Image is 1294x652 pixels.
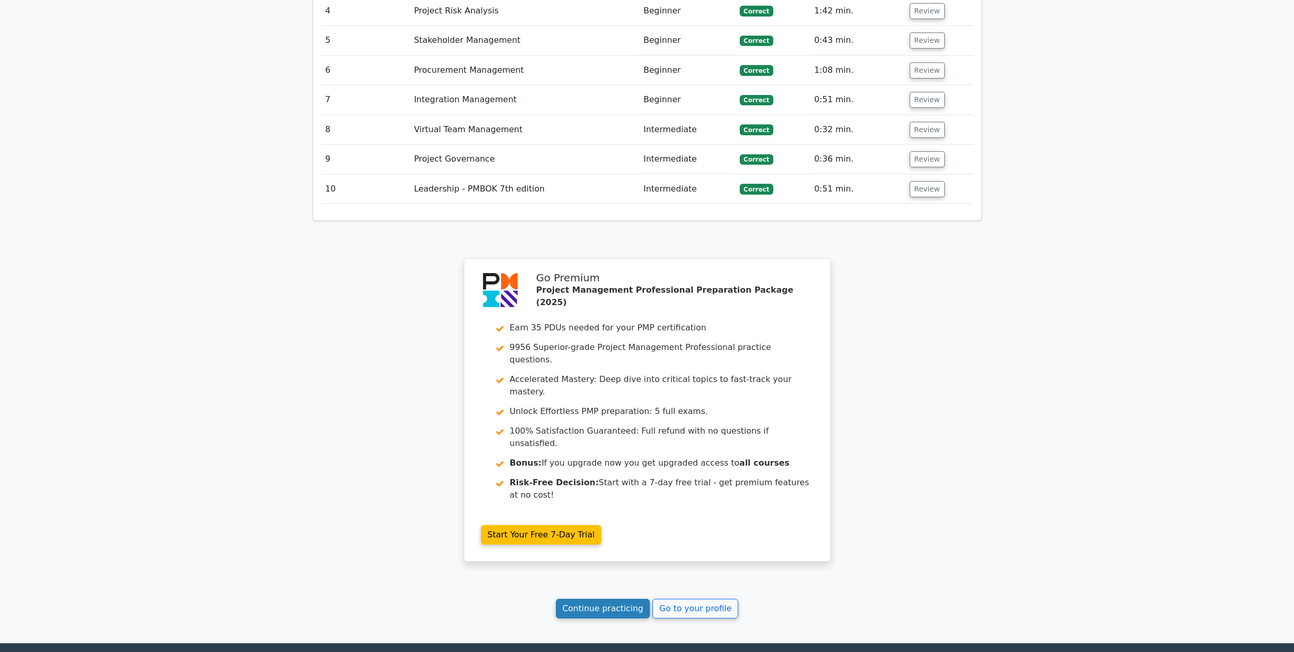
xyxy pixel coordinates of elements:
[410,26,639,55] td: Stakeholder Management
[740,184,773,194] span: Correct
[640,26,736,55] td: Beginner
[640,56,736,85] td: Beginner
[321,85,410,115] td: 7
[321,56,410,85] td: 6
[910,3,945,19] button: Review
[810,56,905,85] td: 1:08 min.
[640,145,736,174] td: Intermediate
[410,85,639,115] td: Integration Management
[321,115,410,145] td: 8
[321,174,410,204] td: 10
[740,124,773,135] span: Correct
[910,181,945,197] button: Review
[810,145,905,174] td: 0:36 min.
[410,174,639,204] td: Leadership - PMBOK 7th edition
[910,33,945,49] button: Review
[740,36,773,46] span: Correct
[910,151,945,167] button: Review
[810,174,905,204] td: 0:51 min.
[740,65,773,75] span: Correct
[321,26,410,55] td: 5
[410,56,639,85] td: Procurement Management
[910,122,945,138] button: Review
[910,62,945,78] button: Review
[556,599,650,618] a: Continue practicing
[321,145,410,174] td: 9
[740,6,773,16] span: Correct
[410,145,639,174] td: Project Governance
[810,115,905,145] td: 0:32 min.
[740,154,773,165] span: Correct
[640,85,736,115] td: Beginner
[810,85,905,115] td: 0:51 min.
[481,525,602,545] a: Start Your Free 7-Day Trial
[910,92,945,108] button: Review
[652,599,738,618] a: Go to your profile
[640,174,736,204] td: Intermediate
[810,26,905,55] td: 0:43 min.
[410,115,639,145] td: Virtual Team Management
[740,95,773,105] span: Correct
[640,115,736,145] td: Intermediate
